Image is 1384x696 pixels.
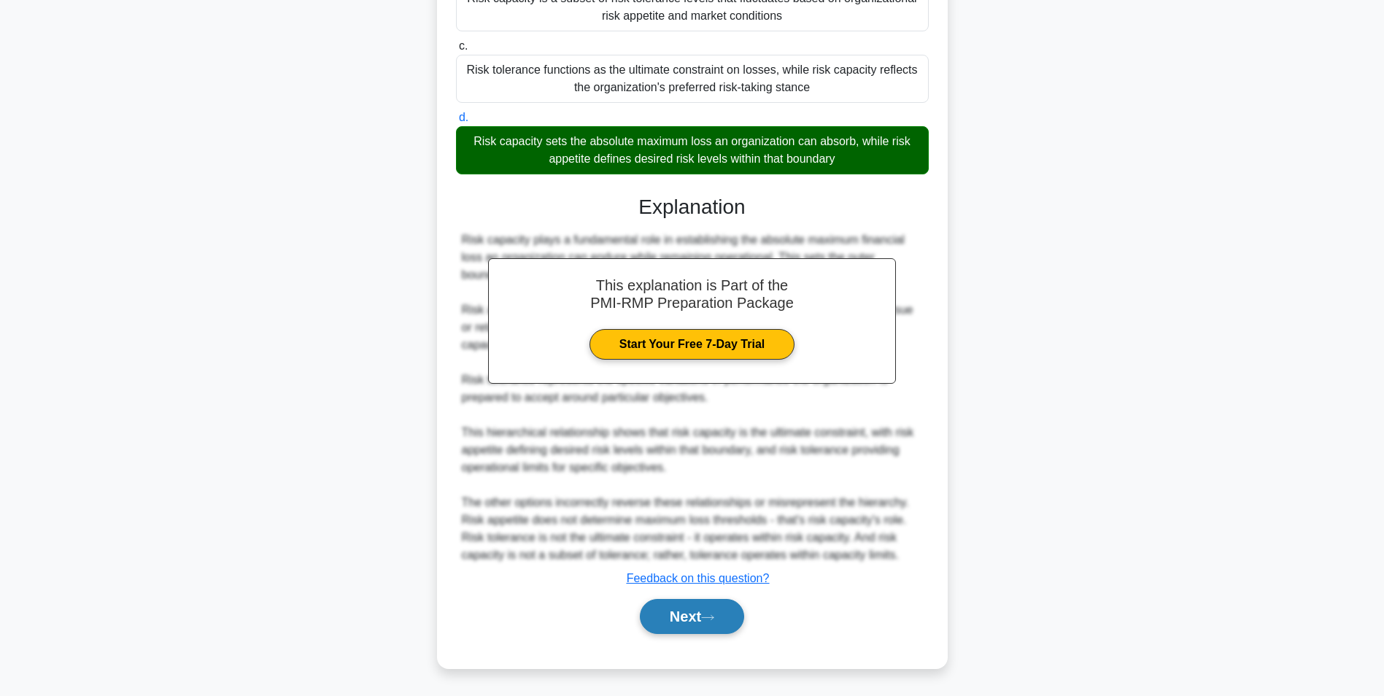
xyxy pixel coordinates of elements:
[589,329,795,360] a: Start Your Free 7-Day Trial
[640,599,744,634] button: Next
[465,195,920,220] h3: Explanation
[456,126,929,174] div: Risk capacity sets the absolute maximum loss an organization can absorb, while risk appetite defi...
[459,39,468,52] span: c.
[462,231,923,564] div: Risk capacity plays a fundamental role in establishing the absolute maximum financial loss an org...
[456,55,929,103] div: Risk tolerance functions as the ultimate constraint on losses, while risk capacity reflects the o...
[459,111,468,123] span: d.
[627,572,770,584] a: Feedback on this question?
